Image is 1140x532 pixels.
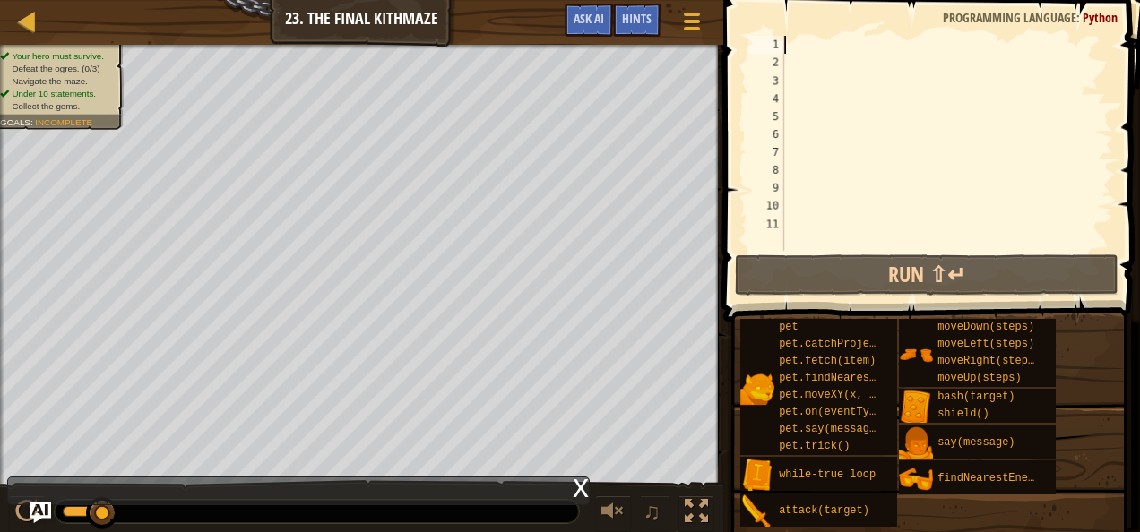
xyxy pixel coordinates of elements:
[899,338,933,372] img: portrait.png
[779,468,876,481] span: while-true loop
[779,338,946,350] span: pet.catchProjectile(arrow)
[12,51,104,61] span: Your hero must survive.
[937,472,1054,485] span: findNearestEnemy()
[1083,9,1118,26] span: Python
[35,117,92,127] span: Incomplete
[943,9,1076,26] span: Programming language
[12,76,87,86] span: Navigate the maze.
[595,495,631,532] button: Adjust volume
[748,143,784,161] div: 7
[748,215,784,233] div: 11
[622,10,652,27] span: Hints
[937,372,1022,384] span: moveUp(steps)
[779,504,869,517] span: attack(target)
[748,161,784,179] div: 8
[937,338,1034,350] span: moveLeft(steps)
[779,389,882,401] span: pet.moveXY(x, y)
[748,54,784,72] div: 2
[574,10,604,27] span: Ask AI
[748,179,784,197] div: 9
[735,254,1118,296] button: Run ⇧↵
[937,408,989,420] span: shield()
[779,355,876,367] span: pet.fetch(item)
[30,502,51,523] button: Ask AI
[678,495,714,532] button: Toggle fullscreen
[937,321,1034,333] span: moveDown(steps)
[899,390,933,425] img: portrait.png
[899,462,933,496] img: portrait.png
[12,64,99,73] span: Defeat the ogres. (0/3)
[573,477,589,495] div: x
[748,107,784,125] div: 5
[669,4,714,46] button: Show game menu
[643,498,661,525] span: ♫
[565,4,613,37] button: Ask AI
[748,72,784,90] div: 3
[640,495,670,532] button: ♫
[748,90,784,107] div: 4
[30,117,35,127] span: :
[740,372,774,406] img: portrait.png
[12,89,96,99] span: Under 10 statements.
[779,423,882,435] span: pet.say(message)
[899,426,933,460] img: portrait.png
[1076,9,1083,26] span: :
[779,440,850,452] span: pet.trick()
[937,390,1015,403] span: bash(target)
[779,406,946,418] span: pet.on(eventType, handler)
[9,495,45,532] button: Ctrl + P: Play
[779,321,799,333] span: pet
[740,459,774,493] img: portrait.png
[937,355,1041,367] span: moveRight(steps)
[748,125,784,143] div: 6
[937,436,1015,449] span: say(message)
[748,36,784,54] div: 1
[12,101,80,111] span: Collect the gems.
[779,372,953,384] span: pet.findNearestByType(type)
[748,197,784,215] div: 10
[740,494,774,528] img: portrait.png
